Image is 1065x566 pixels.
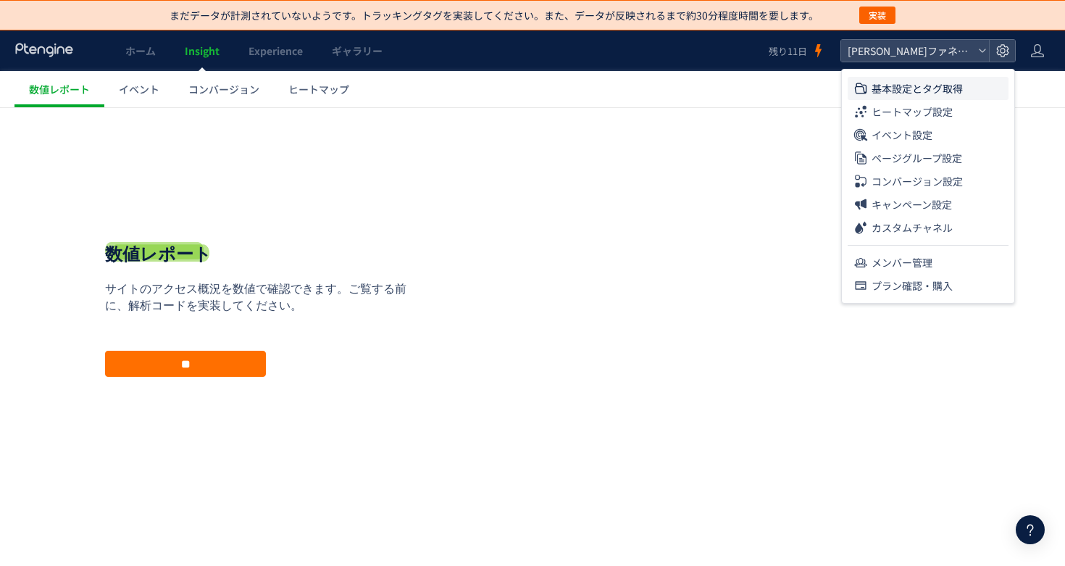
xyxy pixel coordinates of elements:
p: サイトのアクセス概況を数値で確認できます。ご覧する前に、解析コードを実装してください。 [105,174,417,207]
span: メンバー管理 [872,251,932,274]
span: プラン確認・購入 [872,274,953,297]
span: ヒートマップ [288,82,349,96]
span: ページグループ設定 [872,146,962,170]
span: 実装 [869,7,886,24]
span: 数値レポート [29,82,90,96]
span: Experience [248,43,303,58]
span: [PERSON_NAME]ファネル（停止中） [843,40,972,62]
button: 実装 [859,7,895,24]
a: 残り11日 [769,30,826,71]
span: 基本設定とタグ取得 [872,77,963,100]
span: キャンペーン設定 [872,193,952,216]
span: ギャラリー [332,43,383,58]
span: イベント設定 [872,123,932,146]
p: まだデータが計測されていないようです。トラッキングタグを実装してください。また、データが反映されるまで約30分程度時間を要します。 [170,8,819,22]
span: Insight [185,43,220,58]
span: コンバージョン設定 [872,170,963,193]
span: 残り11日 [769,44,807,58]
h1: 数値レポート [105,135,212,159]
span: ホーム [125,43,156,58]
span: コンバージョン [188,82,259,96]
span: イベント [119,82,159,96]
span: ヒートマップ設定 [872,100,953,123]
span: カスタムチャネル [872,216,953,239]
